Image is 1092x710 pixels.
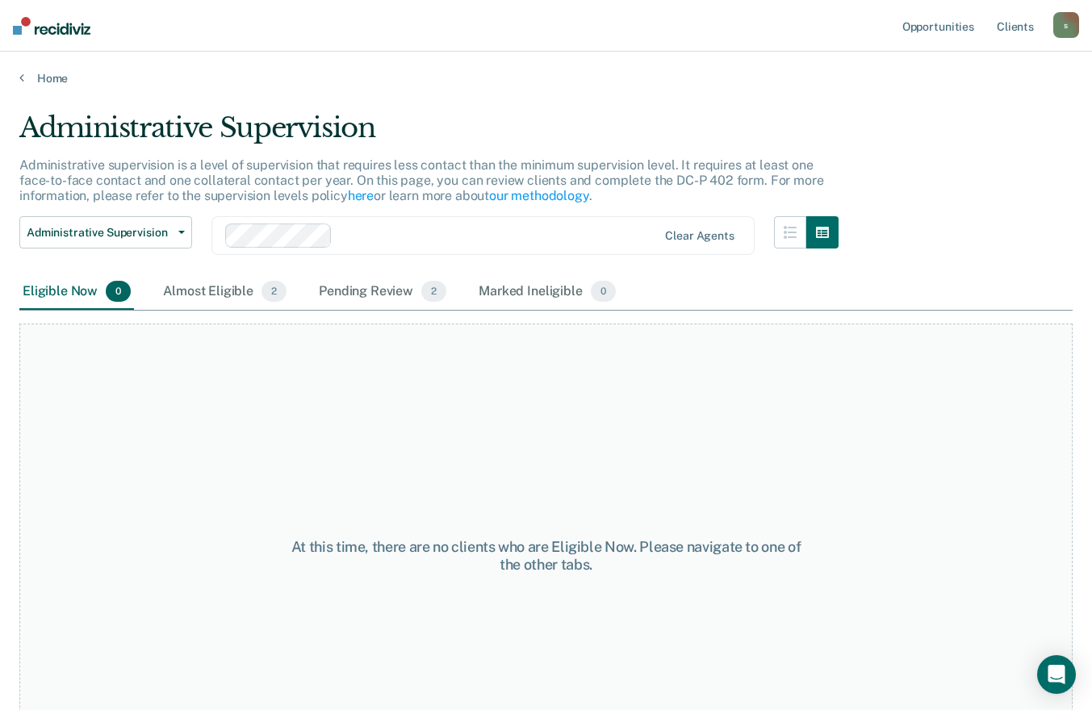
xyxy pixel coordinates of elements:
span: 2 [421,281,446,302]
p: Administrative supervision is a level of supervision that requires less contact than the minimum ... [19,157,823,203]
div: Pending Review2 [316,274,450,310]
span: 0 [106,281,131,302]
button: s [1053,12,1079,38]
div: At this time, there are no clients who are Eligible Now. Please navigate to one of the other tabs. [283,538,810,573]
div: Administrative Supervision [19,111,839,157]
span: 0 [591,281,616,302]
div: Open Intercom Messenger [1037,655,1076,694]
div: Marked Ineligible0 [475,274,619,310]
button: Administrative Supervision [19,216,192,248]
div: Eligible Now0 [19,274,134,310]
a: Home [19,71,1073,86]
span: Administrative Supervision [27,226,172,240]
img: Recidiviz [13,17,90,35]
span: 2 [261,281,287,302]
a: here [348,188,374,203]
div: Clear agents [665,229,734,243]
a: our methodology [489,188,589,203]
div: Almost Eligible2 [160,274,290,310]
